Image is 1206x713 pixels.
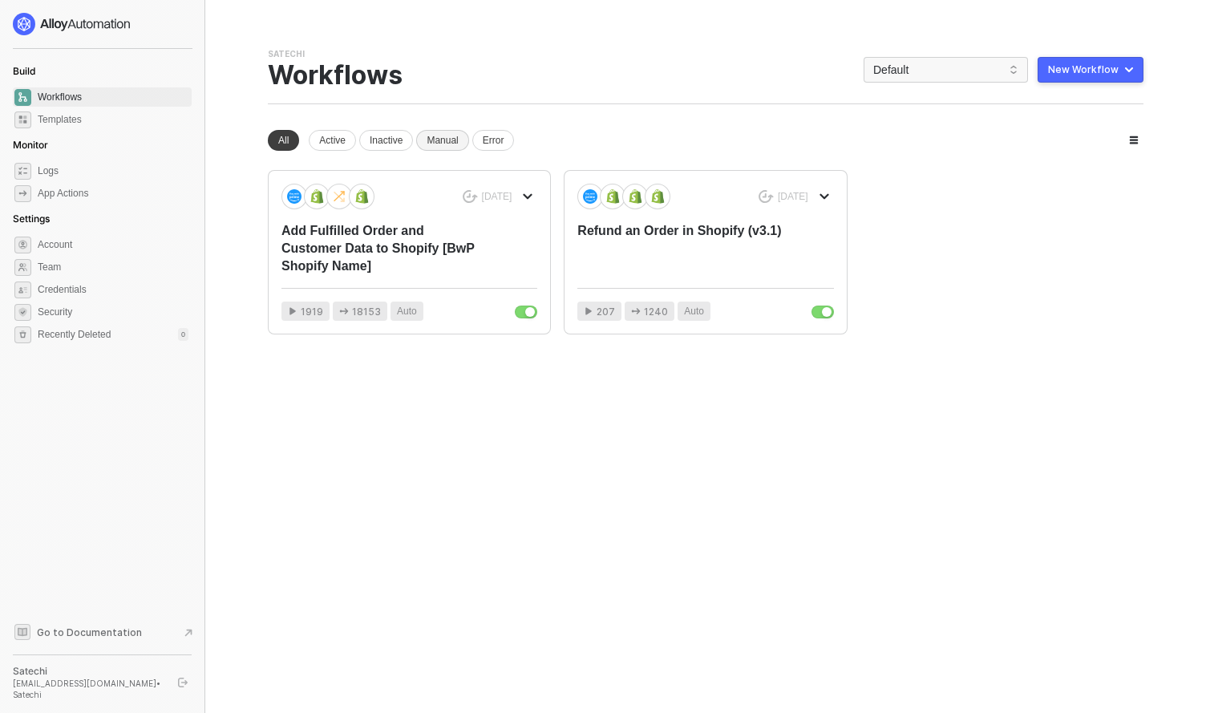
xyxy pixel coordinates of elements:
span: 1240 [644,304,668,319]
span: Templates [38,110,188,129]
span: Monitor [13,139,48,151]
img: icon [628,189,642,204]
span: Default [873,58,1018,82]
span: 18153 [352,304,381,319]
div: Satechi [13,665,164,678]
div: [EMAIL_ADDRESS][DOMAIN_NAME] • Satechi [13,678,164,700]
img: icon [287,189,301,204]
span: Settings [13,213,50,225]
div: 0 [178,328,188,341]
div: All [268,130,299,151]
span: Logs [38,161,188,180]
span: Recently Deleted [38,328,111,342]
div: Add Fulfilled Order and Customer Data to Shopify [BwP Shopify Name] [281,222,486,275]
span: icon-logs [14,163,31,180]
a: Knowledge Base [13,622,192,642]
span: Team [38,257,188,277]
span: Account [38,235,188,254]
span: icon-success-page [759,190,774,204]
div: Active [309,130,356,151]
span: icon-success-page [463,190,478,204]
div: Inactive [359,130,413,151]
span: Workflows [38,87,188,107]
span: team [14,259,31,276]
div: Satechi [268,48,305,60]
div: Refund an Order in Shopify (v3.1) [577,222,782,275]
img: logo [13,13,132,35]
span: icon-app-actions [14,185,31,202]
div: Error [472,130,515,151]
span: documentation [14,624,30,640]
span: Security [38,302,188,322]
button: New Workflow [1038,57,1143,83]
div: New Workflow [1048,63,1119,76]
div: App Actions [38,187,88,201]
img: icon [605,189,620,204]
img: icon [310,189,324,204]
span: Build [13,65,35,77]
div: Manual [416,130,468,151]
span: dashboard [14,89,31,106]
img: icon [332,189,346,204]
span: credentials [14,282,31,298]
a: logo [13,13,192,35]
span: settings [14,326,31,343]
span: Auto [397,304,417,319]
span: security [14,304,31,321]
span: Auto [684,304,704,319]
img: icon [354,189,369,204]
span: 207 [597,304,615,319]
span: marketplace [14,111,31,128]
span: icon-app-actions [339,306,349,316]
div: [DATE] [778,190,808,204]
span: logout [178,678,188,687]
span: document-arrow [180,625,196,641]
img: icon [583,189,597,204]
div: Workflows [268,60,403,91]
span: icon-arrow-down [820,192,829,201]
span: settings [14,237,31,253]
span: icon-arrow-down [523,192,532,201]
span: Credentials [38,280,188,299]
span: Go to Documentation [37,626,142,639]
span: 1919 [301,304,323,319]
div: [DATE] [482,190,512,204]
span: icon-app-actions [631,306,641,316]
img: icon [650,189,665,204]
